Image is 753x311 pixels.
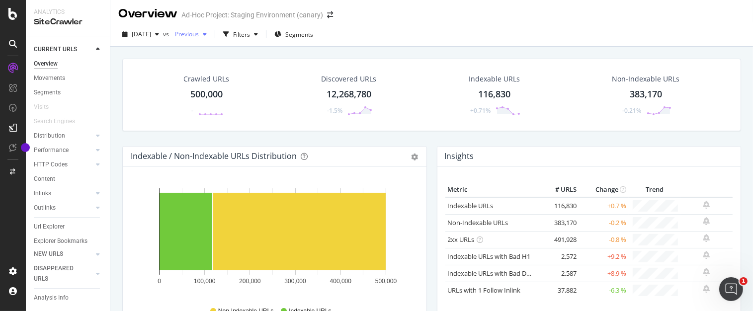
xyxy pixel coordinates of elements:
[34,73,103,83] a: Movements
[330,278,352,285] text: 400,000
[445,182,540,197] th: Metric
[448,269,556,278] a: Indexable URLs with Bad Description
[34,222,65,232] div: Url Explorer
[34,87,103,98] a: Segments
[703,217,710,225] div: bell-plus
[233,30,250,39] div: Filters
[375,278,397,285] text: 500,000
[34,249,63,259] div: NEW URLS
[34,116,75,127] div: Search Engines
[181,10,323,20] div: Ad-Hoc Project: Staging Environment (canary)
[34,174,103,184] a: Content
[219,26,262,42] button: Filters
[539,214,579,231] td: 383,170
[34,263,84,284] div: DISAPPEARED URLS
[34,102,49,112] div: Visits
[327,106,342,115] div: -1.5%
[118,5,177,22] div: Overview
[579,182,629,197] th: Change
[34,102,59,112] a: Visits
[629,182,680,197] th: Trend
[470,106,491,115] div: +0.71%
[132,30,151,38] span: 2025 Aug. 16th
[34,131,65,141] div: Distribution
[539,197,579,215] td: 116,830
[191,106,193,115] div: -
[34,236,103,246] a: Explorer Bookmarks
[579,231,629,248] td: -0.8 %
[448,201,494,210] a: Indexable URLs
[579,248,629,265] td: +9.2 %
[163,30,171,38] span: vs
[612,74,680,84] div: Non-Indexable URLs
[270,26,317,42] button: Segments
[34,293,69,303] div: Analysis Info
[539,282,579,299] td: 37,882
[34,188,51,199] div: Inlinks
[34,8,102,16] div: Analytics
[34,249,93,259] a: NEW URLS
[448,252,531,261] a: Indexable URLs with Bad H1
[34,131,93,141] a: Distribution
[579,265,629,282] td: +8.9 %
[719,277,743,301] iframe: Intercom live chat
[703,234,710,242] div: bell-plus
[194,278,216,285] text: 100,000
[579,214,629,231] td: -0.2 %
[539,265,579,282] td: 2,587
[34,293,103,303] a: Analysis Info
[703,268,710,276] div: bell-plus
[539,231,579,248] td: 491,928
[34,59,58,69] div: Overview
[34,203,56,213] div: Outlinks
[34,59,103,69] a: Overview
[34,44,93,55] a: CURRENT URLS
[579,197,629,215] td: +0.7 %
[171,30,199,38] span: Previous
[327,11,333,18] div: arrow-right-arrow-left
[190,88,223,101] div: 500,000
[539,248,579,265] td: 2,572
[34,16,102,28] div: SiteCrawler
[34,87,61,98] div: Segments
[183,74,229,84] div: Crawled URLs
[131,151,297,161] div: Indexable / Non-Indexable URLs Distribution
[34,116,85,127] a: Search Engines
[703,251,710,259] div: bell-plus
[478,88,510,101] div: 116,830
[34,203,93,213] a: Outlinks
[34,222,103,232] a: Url Explorer
[285,30,313,39] span: Segments
[740,277,748,285] span: 1
[34,188,93,199] a: Inlinks
[703,285,710,293] div: bell-plus
[34,159,68,170] div: HTTP Codes
[118,26,163,42] button: [DATE]
[34,145,93,155] a: Performance
[239,278,261,285] text: 200,000
[539,182,579,197] th: # URLS
[34,44,77,55] div: CURRENT URLS
[171,26,211,42] button: Previous
[158,278,161,285] text: 0
[284,278,306,285] text: 300,000
[445,150,474,163] h4: Insights
[34,174,55,184] div: Content
[34,159,93,170] a: HTTP Codes
[469,74,520,84] div: Indexable URLs
[579,282,629,299] td: -6.3 %
[448,286,521,295] a: URLs with 1 Follow Inlink
[630,88,662,101] div: 383,170
[448,218,508,227] a: Non-Indexable URLs
[34,263,93,284] a: DISAPPEARED URLS
[327,88,371,101] div: 12,268,780
[412,154,418,160] div: gear
[34,73,65,83] div: Movements
[448,235,475,244] a: 2xx URLs
[131,182,415,298] svg: A chart.
[34,236,87,246] div: Explorer Bookmarks
[623,106,642,115] div: -0.21%
[321,74,376,84] div: Discovered URLs
[21,143,30,152] div: Tooltip anchor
